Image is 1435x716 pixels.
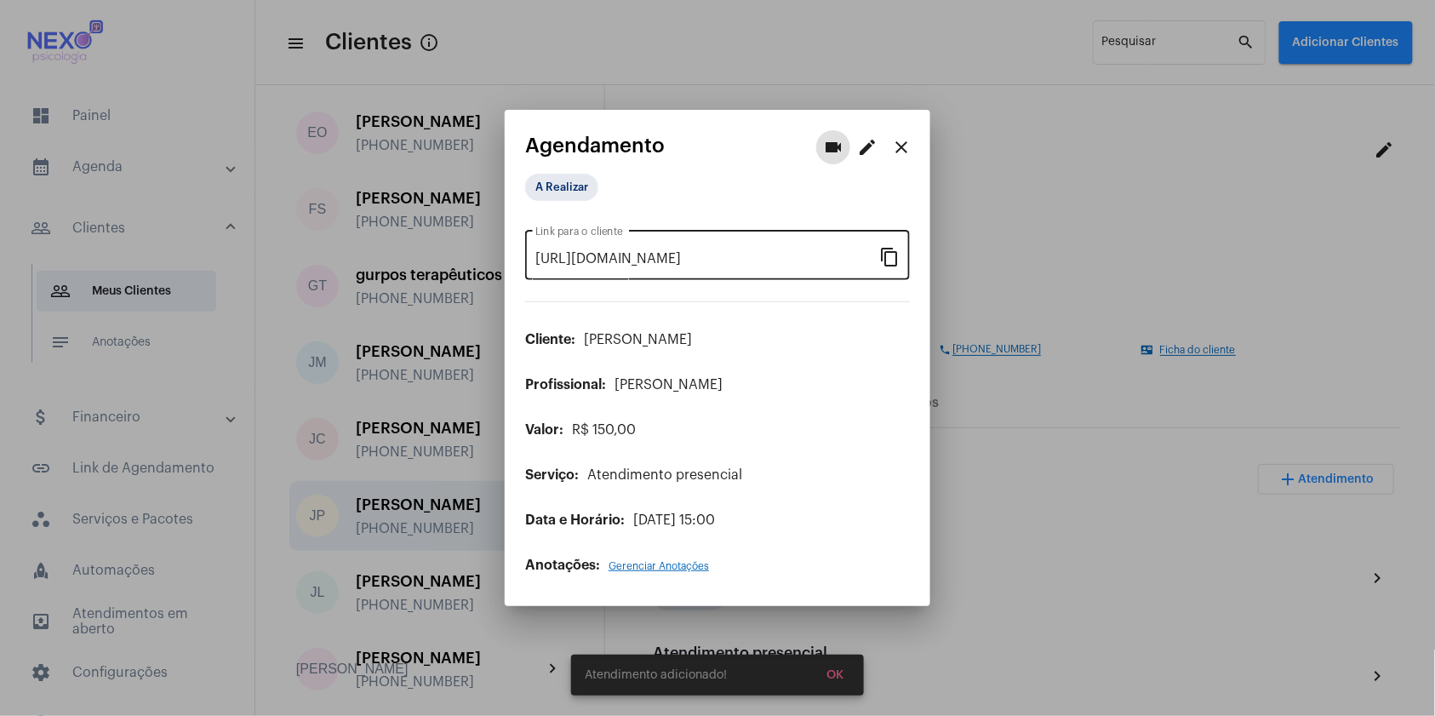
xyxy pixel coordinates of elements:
span: Valor: [525,423,563,437]
span: Agendamento [525,135,665,157]
span: Cliente: [525,333,575,347]
mat-icon: edit [857,137,878,158]
mat-icon: videocam [823,137,843,158]
span: Anotações: [525,558,600,572]
span: [PERSON_NAME] [615,378,723,392]
span: R$ 150,00 [572,423,636,437]
span: Data e Horário: [525,513,625,527]
span: [DATE] 15:00 [633,513,715,527]
mat-chip: A Realizar [525,174,598,201]
span: Serviço: [525,468,579,482]
span: Profissional: [525,378,606,392]
span: Gerenciar Anotações [609,561,709,571]
span: Atendimento presencial [587,468,742,482]
span: [PERSON_NAME] [584,333,692,347]
input: Link [535,251,879,266]
mat-icon: close [891,137,912,158]
mat-icon: content_copy [879,246,900,266]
